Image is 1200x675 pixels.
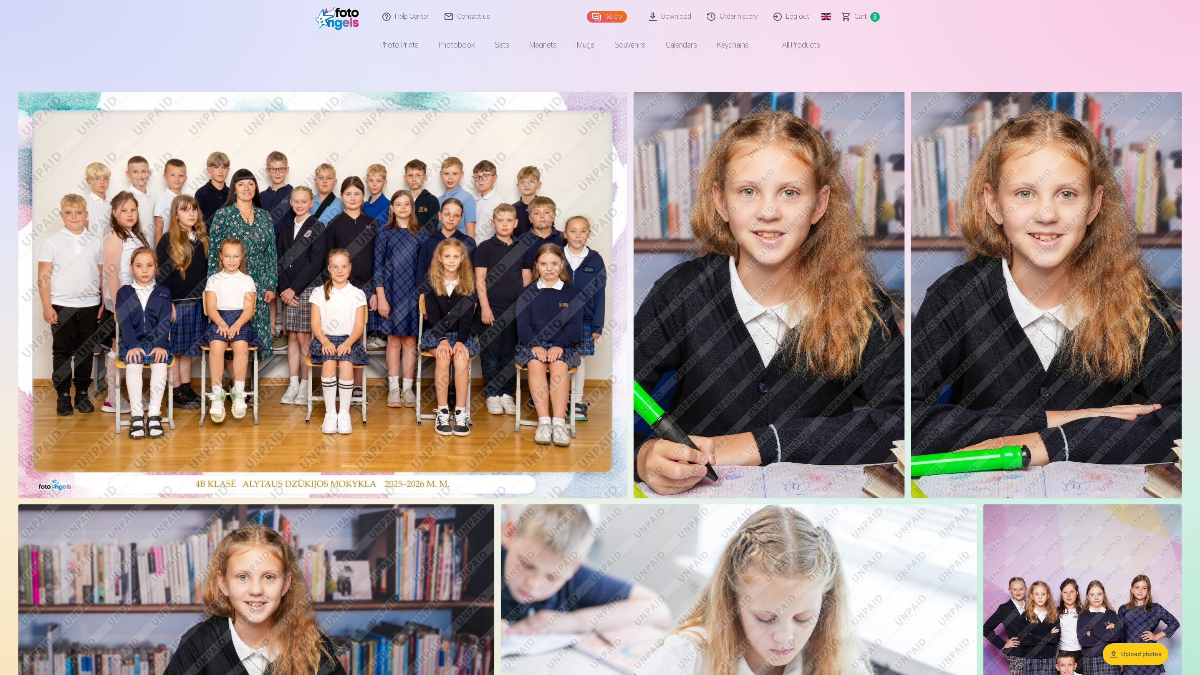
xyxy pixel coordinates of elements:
a: Mugs [567,33,604,57]
a: Keychains [707,33,759,57]
img: /fa2 [316,3,364,30]
a: Magnets [519,33,567,57]
a: Souvenirs [604,33,656,57]
span: Сart [854,12,867,22]
a: Gallery [587,11,627,23]
span: 3 [870,12,880,22]
a: Photobook [429,33,485,57]
a: Photo prints [370,33,429,57]
a: All products [759,33,830,57]
button: Upload photos [1103,643,1168,665]
a: Sets [485,33,519,57]
a: Calendars [656,33,707,57]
